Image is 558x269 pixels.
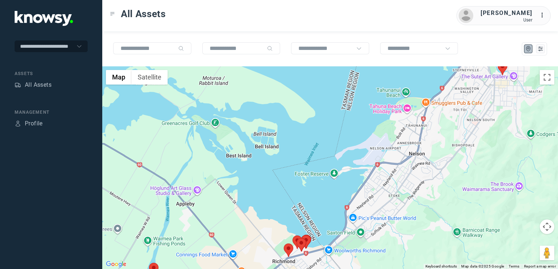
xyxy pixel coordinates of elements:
tspan: ... [540,12,547,18]
div: Management [15,109,88,116]
a: AssetsAll Assets [15,81,51,89]
img: Google [104,260,128,269]
button: Map camera controls [540,219,554,234]
a: Report a map error [524,264,556,268]
div: List [537,46,544,52]
a: ProfileProfile [15,119,43,128]
span: All Assets [121,7,166,20]
button: Toggle fullscreen view [540,70,554,85]
button: Show street map [106,70,131,85]
button: Show satellite imagery [131,70,168,85]
div: Profile [15,120,21,127]
img: Application Logo [15,11,73,26]
div: Assets [15,70,88,77]
div: Profile [25,119,43,128]
a: Open this area in Google Maps (opens a new window) [104,260,128,269]
button: Keyboard shortcuts [425,264,457,269]
img: avatar.png [459,8,473,23]
div: All Assets [25,81,51,89]
div: Search [267,46,273,51]
div: User [481,17,532,23]
div: [PERSON_NAME] [481,9,532,17]
div: Search [178,46,184,51]
a: Terms (opens in new tab) [509,264,520,268]
div: Toggle Menu [110,11,115,16]
span: Map data ©2025 Google [461,264,504,268]
div: : [540,11,549,21]
button: Drag Pegman onto the map to open Street View [540,246,554,260]
div: Assets [15,82,21,88]
div: Map [525,46,532,52]
div: : [540,11,549,20]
